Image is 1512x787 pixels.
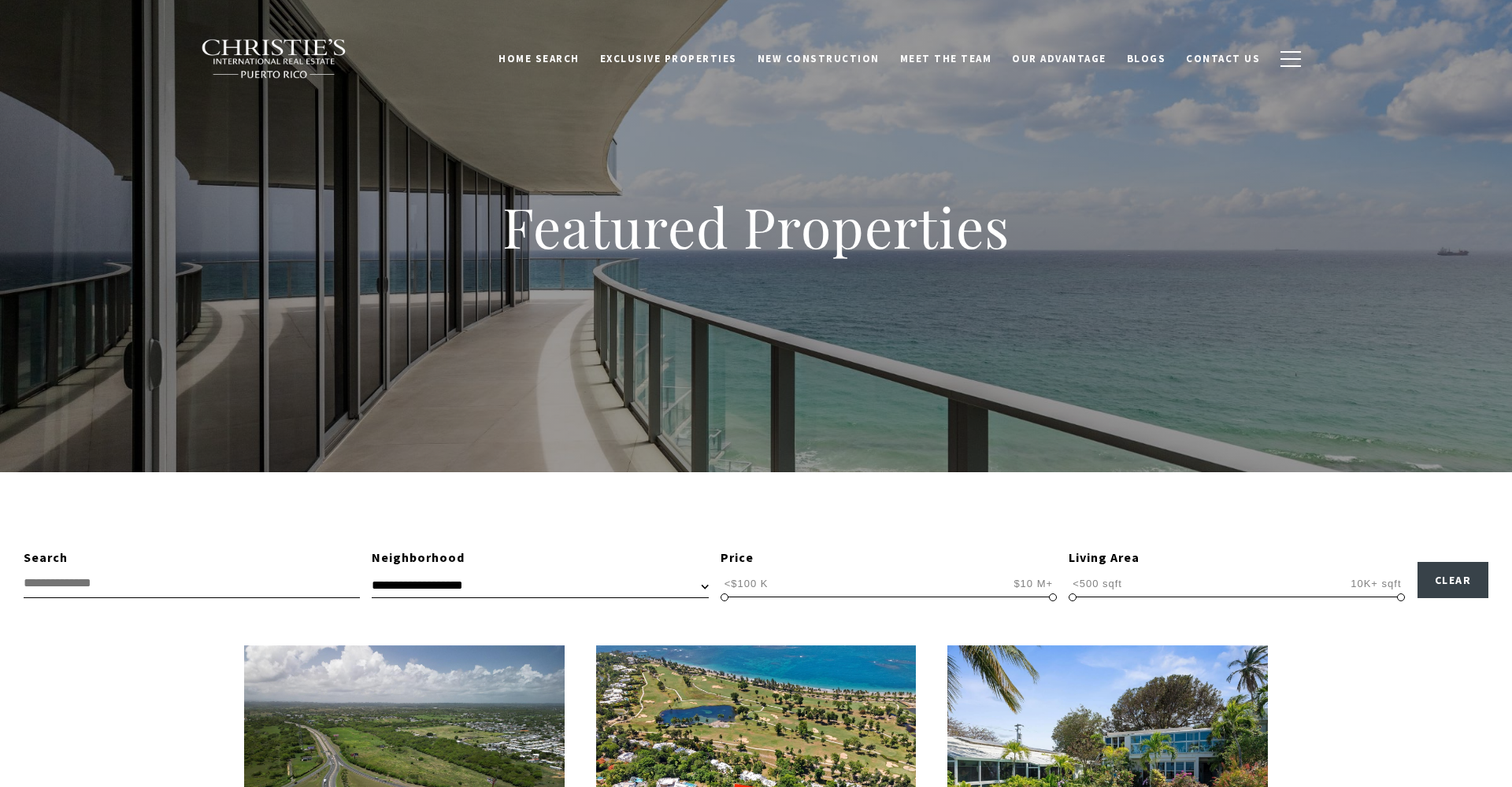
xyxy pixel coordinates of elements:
span: <500 sqft [1069,576,1126,591]
div: Living Area [1069,548,1405,568]
span: Our Advantage [1012,51,1106,65]
div: Price [721,548,1057,568]
a: Our Advantage [1002,43,1117,73]
span: Blogs [1127,51,1166,65]
span: New Construction [758,51,880,65]
button: Clear [1417,562,1489,598]
a: Blogs [1117,43,1177,73]
a: Home Search [488,43,590,73]
a: Exclusive Properties [590,43,747,73]
a: New Construction [747,43,890,73]
span: 10K+ sqft [1347,576,1405,591]
h1: Featured Properties [402,192,1110,261]
img: Christie's International Real Estate black text logo [201,39,347,79]
span: $10 M+ [1010,576,1057,591]
span: <$100 K [721,576,773,591]
a: Meet the Team [890,43,1002,73]
span: Exclusive Properties [600,51,737,65]
div: Search [24,548,360,568]
div: Neighborhood [372,548,708,568]
span: Contact Us [1186,51,1260,65]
